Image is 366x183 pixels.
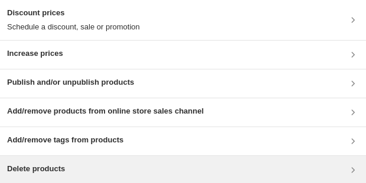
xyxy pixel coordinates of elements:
h3: Delete products [7,163,65,175]
h3: Increase prices [7,48,63,59]
p: Schedule a discount, sale or promotion [7,21,140,33]
h3: Add/remove tags from products [7,134,123,146]
h3: Publish and/or unpublish products [7,76,134,88]
h3: Discount prices [7,7,140,19]
h3: Add/remove products from online store sales channel [7,105,204,117]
